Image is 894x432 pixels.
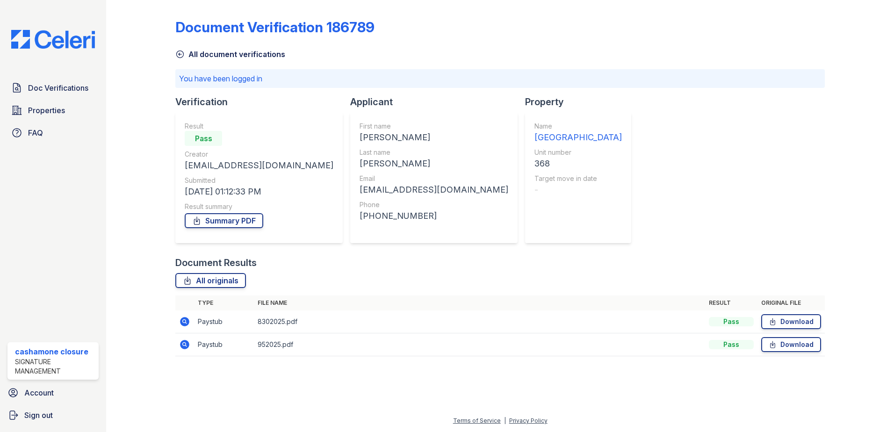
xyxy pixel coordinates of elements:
[360,131,508,144] div: [PERSON_NAME]
[534,157,622,170] div: 368
[360,157,508,170] div: [PERSON_NAME]
[709,317,754,326] div: Pass
[761,314,821,329] a: Download
[185,159,333,172] div: [EMAIL_ADDRESS][DOMAIN_NAME]
[350,95,525,108] div: Applicant
[175,19,375,36] div: Document Verification 186789
[24,387,54,398] span: Account
[254,295,705,310] th: File name
[709,340,754,349] div: Pass
[7,101,99,120] a: Properties
[185,185,333,198] div: [DATE] 01:12:33 PM
[194,333,254,356] td: Paystub
[175,256,257,269] div: Document Results
[254,310,705,333] td: 8302025.pdf
[194,310,254,333] td: Paystub
[185,122,333,131] div: Result
[175,95,350,108] div: Verification
[15,357,95,376] div: Signature Management
[534,183,622,196] div: -
[453,417,501,424] a: Terms of Service
[15,346,95,357] div: cashamone closure
[360,122,508,131] div: First name
[534,174,622,183] div: Target move in date
[360,148,508,157] div: Last name
[175,49,285,60] a: All document verifications
[509,417,548,424] a: Privacy Policy
[360,183,508,196] div: [EMAIL_ADDRESS][DOMAIN_NAME]
[185,131,222,146] div: Pass
[7,79,99,97] a: Doc Verifications
[185,202,333,211] div: Result summary
[185,150,333,159] div: Creator
[24,410,53,421] span: Sign out
[28,82,88,94] span: Doc Verifications
[761,337,821,352] a: Download
[360,200,508,209] div: Phone
[525,95,639,108] div: Property
[360,174,508,183] div: Email
[175,273,246,288] a: All originals
[7,123,99,142] a: FAQ
[757,295,825,310] th: Original file
[4,383,102,402] a: Account
[4,30,102,49] img: CE_Logo_Blue-a8612792a0a2168367f1c8372b55b34899dd931a85d93a1a3d3e32e68fde9ad4.png
[534,148,622,157] div: Unit number
[185,213,263,228] a: Summary PDF
[705,295,757,310] th: Result
[504,417,506,424] div: |
[534,131,622,144] div: [GEOGRAPHIC_DATA]
[534,122,622,144] a: Name [GEOGRAPHIC_DATA]
[28,105,65,116] span: Properties
[534,122,622,131] div: Name
[179,73,821,84] p: You have been logged in
[4,406,102,425] a: Sign out
[254,333,705,356] td: 952025.pdf
[28,127,43,138] span: FAQ
[360,209,508,223] div: [PHONE_NUMBER]
[194,295,254,310] th: Type
[185,176,333,185] div: Submitted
